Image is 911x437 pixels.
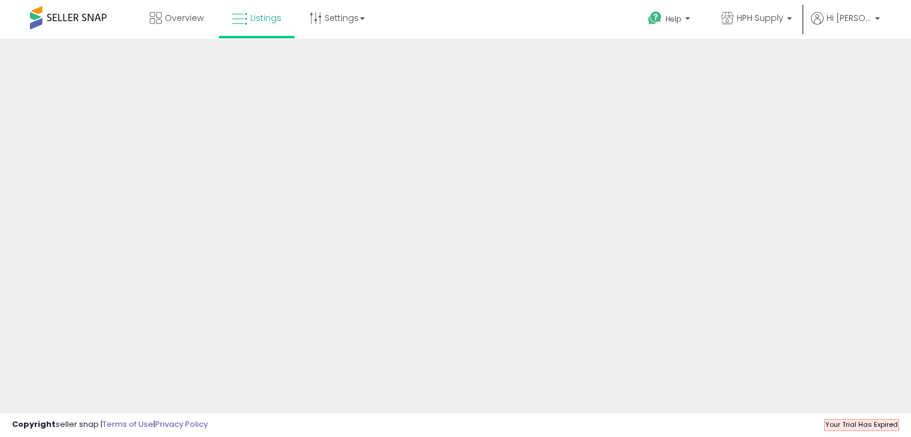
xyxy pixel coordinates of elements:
div: seller snap | | [12,419,208,430]
a: Hi [PERSON_NAME] [811,12,880,39]
span: Help [665,14,682,24]
span: Hi [PERSON_NAME] [827,12,871,24]
span: Your Trial Has Expired [825,420,898,429]
span: HPH Supply [737,12,783,24]
i: Get Help [647,11,662,26]
span: Overview [165,12,204,24]
a: Privacy Policy [155,418,208,430]
a: Terms of Use [102,418,153,430]
a: Help [638,2,702,39]
strong: Copyright [12,418,56,430]
span: Listings [250,12,282,24]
